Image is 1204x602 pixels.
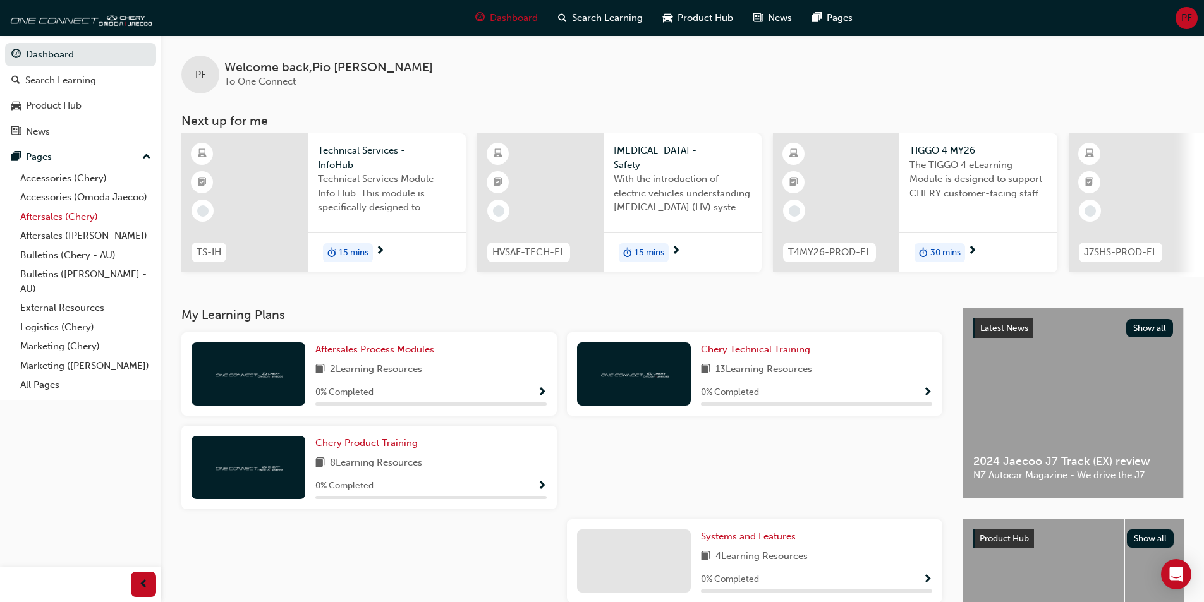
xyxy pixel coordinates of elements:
img: oneconnect [214,368,283,380]
span: search-icon [558,10,567,26]
button: Show Progress [923,572,932,587]
span: 0 % Completed [315,479,374,493]
a: Latest NewsShow all [973,318,1173,339]
span: learningRecordVerb_NONE-icon [197,205,209,217]
a: car-iconProduct Hub [653,5,743,31]
span: duration-icon [919,244,928,261]
button: DashboardSearch LearningProduct HubNews [5,40,156,145]
span: Product Hub [678,11,733,25]
span: next-icon [375,246,385,257]
a: Chery Technical Training [701,342,815,357]
span: Systems and Features [701,531,796,542]
a: oneconnect [6,5,152,30]
span: booktick-icon [1085,174,1094,191]
a: Systems and Features [701,529,801,544]
span: prev-icon [139,577,149,593]
span: duration-icon [623,244,632,261]
span: Product Hub [980,533,1029,544]
span: next-icon [671,246,681,257]
h3: Next up for me [161,114,1204,128]
button: Show all [1126,319,1174,337]
span: learningRecordVerb_NONE-icon [789,205,800,217]
button: PF [1176,7,1198,29]
span: Aftersales Process Modules [315,344,434,355]
a: Dashboard [5,43,156,66]
span: pages-icon [11,152,21,163]
a: HVSAF-TECH-EL[MEDICAL_DATA] - SafetyWith the introduction of electric vehicles understanding [MED... [477,133,762,272]
button: Show Progress [923,385,932,400]
div: News [26,124,50,139]
span: booktick-icon [494,174,502,191]
span: learningResourceType_ELEARNING-icon [789,146,798,162]
span: NZ Autocar Magazine - We drive the J7. [973,468,1173,483]
span: learningResourceType_ELEARNING-icon [494,146,502,162]
div: Pages [26,150,52,164]
a: Marketing (Chery) [15,337,156,356]
span: HVSAF-TECH-EL [492,245,565,260]
span: T4MY26-PROD-EL [788,245,871,260]
span: [MEDICAL_DATA] - Safety [614,143,751,172]
span: 2024 Jaecoo J7 Track (EX) review [973,454,1173,469]
span: Show Progress [923,387,932,399]
span: news-icon [753,10,763,26]
a: Aftersales (Chery) [15,207,156,227]
span: Technical Services Module - Info Hub. This module is specifically designed to address the require... [318,172,456,215]
span: 15 mins [339,246,368,260]
div: Search Learning [25,73,96,88]
a: Product Hub [5,94,156,117]
button: Pages [5,145,156,169]
span: Pages [827,11,853,25]
a: Logistics (Chery) [15,318,156,337]
span: Welcome back , Pio [PERSON_NAME] [224,61,433,75]
a: News [5,120,156,143]
a: TS-IHTechnical Services - InfoHubTechnical Services Module - Info Hub. This module is specificall... [181,133,466,272]
span: 0 % Completed [315,385,374,400]
a: Marketing ([PERSON_NAME]) [15,356,156,376]
span: up-icon [142,149,151,166]
span: Chery Technical Training [701,344,810,355]
span: Technical Services - InfoHub [318,143,456,172]
span: book-icon [315,362,325,378]
span: PF [1181,11,1192,25]
span: book-icon [315,455,325,471]
a: Bulletins (Chery - AU) [15,246,156,265]
a: Aftersales Process Modules [315,342,439,357]
a: Latest NewsShow all2024 Jaecoo J7 Track (EX) reviewNZ Autocar Magazine - We drive the J7. [963,308,1184,498]
span: 4 Learning Resources [715,549,808,565]
span: J7SHS-PROD-EL [1084,245,1157,260]
span: car-icon [11,100,21,112]
span: book-icon [701,362,710,378]
span: duration-icon [327,244,336,261]
span: car-icon [663,10,672,26]
h3: My Learning Plans [181,308,942,322]
button: Show Progress [537,385,547,400]
span: Dashboard [490,11,538,25]
span: Show Progress [923,574,932,586]
span: next-icon [968,246,977,257]
span: pages-icon [812,10,822,26]
a: news-iconNews [743,5,802,31]
span: booktick-icon [198,174,207,191]
span: With the introduction of electric vehicles understanding [MEDICAL_DATA] (HV) systems is critical ... [614,172,751,215]
span: Latest News [980,323,1028,334]
span: PF [195,68,206,82]
a: Product HubShow all [973,529,1174,549]
span: booktick-icon [789,174,798,191]
span: TIGGO 4 MY26 [909,143,1047,158]
a: Chery Product Training [315,436,423,450]
span: TS-IH [197,245,221,260]
div: Open Intercom Messenger [1161,559,1191,589]
span: 2 Learning Resources [330,362,422,378]
span: learningResourceType_ELEARNING-icon [1085,146,1094,162]
a: All Pages [15,375,156,395]
span: search-icon [11,75,20,87]
span: 0 % Completed [701,385,759,400]
span: learningRecordVerb_NONE-icon [493,205,504,217]
span: News [768,11,792,25]
span: Search Learning [572,11,643,25]
span: 8 Learning Resources [330,455,422,471]
span: The TIGGO 4 eLearning Module is designed to support CHERY customer-facing staff with the product ... [909,158,1047,201]
a: Bulletins ([PERSON_NAME] - AU) [15,265,156,298]
img: oneconnect [599,368,669,380]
